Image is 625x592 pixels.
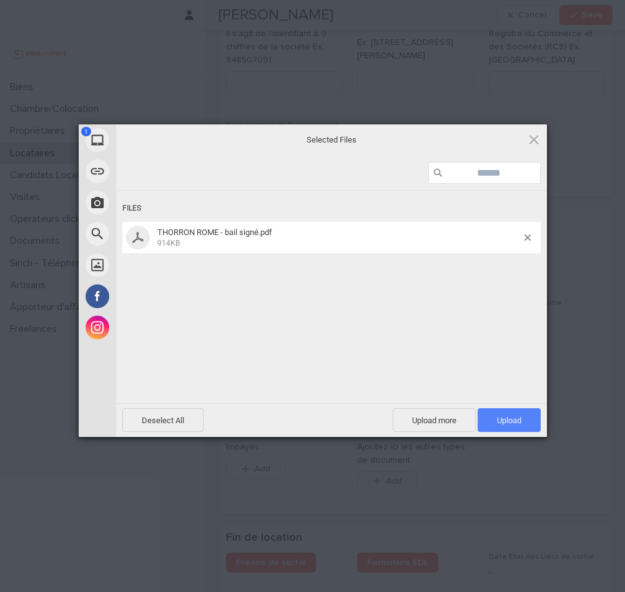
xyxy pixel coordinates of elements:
span: Upload more [393,408,476,432]
div: Files [122,197,541,220]
span: Deselect All [122,408,204,432]
div: Take Photo [79,187,229,218]
span: THORRON ROME - bail signé.pdf [157,228,272,237]
span: Selected Files [207,134,456,145]
div: Web Search [79,218,229,249]
span: 914KB [157,239,180,248]
span: Upload [478,408,541,432]
span: Click here or hit ESC to close picker [527,133,541,146]
span: Upload [497,416,521,425]
div: Unsplash [79,249,229,281]
span: 1 [81,127,91,136]
div: Instagram [79,312,229,343]
div: Facebook [79,281,229,312]
span: THORRON ROME - bail signé.pdf [154,228,524,248]
div: Link (URL) [79,156,229,187]
div: My Device [79,124,229,156]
